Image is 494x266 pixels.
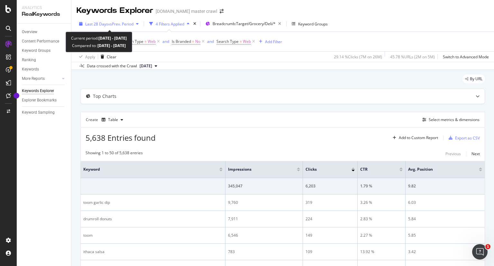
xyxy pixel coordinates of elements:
[22,75,60,82] a: More Reports
[360,233,402,238] div: 2.27 %
[22,97,57,104] div: Explorer Bookmarks
[87,63,137,69] div: Data crossed with the Crawl
[71,34,127,42] div: Current period:
[22,47,50,54] div: Keyword Groups
[162,38,169,44] button: and
[360,216,402,222] div: 2.83 %
[445,150,461,158] button: Previous
[228,166,287,172] span: Impressions
[22,38,59,45] div: Content Performance
[429,117,480,122] div: Select metrics & dimensions
[408,216,482,222] div: 5.84
[228,216,300,222] div: 7,911
[93,93,116,100] div: Top Charts
[22,57,67,63] a: Ranking
[298,21,328,27] div: Keyword Groups
[408,200,482,205] div: 6.03
[148,37,156,46] span: Web
[98,52,116,62] button: Clear
[408,249,482,255] div: 3.42
[485,244,490,249] span: 1
[265,39,282,44] div: Add Filter
[220,9,224,14] div: arrow-right-arrow-left
[121,39,143,44] span: Search Type
[22,29,67,35] a: Overview
[72,42,126,49] div: Compared to:
[22,11,66,18] div: RealKeywords
[306,166,342,172] span: Clicks
[77,5,153,16] div: Keywords Explorer
[162,39,169,44] div: and
[156,8,217,14] div: [DOMAIN_NAME] master crawl
[147,19,192,29] button: 4 Filters Applied
[445,151,461,157] div: Previous
[390,54,435,60] div: 45.78 % URLs ( 2M on 5M )
[77,52,95,62] button: Apply
[408,183,482,189] div: 9.82
[172,39,191,44] span: Is Branded
[360,166,389,172] span: CTR
[108,118,118,122] div: Table
[96,43,126,48] b: [DATE] - [DATE]
[83,166,210,172] span: Keyword
[443,54,489,60] div: Switch to Advanced Mode
[306,249,355,255] div: 109
[22,57,36,63] div: Ranking
[22,75,45,82] div: More Reports
[192,21,197,27] div: times
[471,150,480,158] button: Next
[399,136,438,140] div: Add to Custom Report
[22,109,67,116] a: Keyword Sampling
[240,39,242,44] span: =
[306,233,355,238] div: 149
[306,183,355,189] div: 6,203
[22,88,67,94] a: Keywords Explorer
[455,135,480,141] div: Export as CSV
[471,151,480,157] div: Next
[207,39,214,44] div: and
[228,249,300,255] div: 783
[306,200,355,205] div: 319
[472,244,488,260] iframe: Intercom live chat
[408,166,469,172] span: Avg. Position
[83,216,223,222] div: drumroll donuts
[22,88,54,94] div: Keywords Explorer
[99,115,126,125] button: Table
[213,21,276,26] span: Breadcrumb: Target/Grocery/Deli/*
[22,109,55,116] div: Keyword Sampling
[243,37,251,46] span: Web
[256,38,282,45] button: Add Filter
[140,63,152,69] span: 2025 Sep. 22nd
[86,115,126,125] div: Create
[390,133,438,143] button: Add to Custom Report
[98,35,127,41] b: [DATE] - [DATE]
[22,5,66,11] div: Analytics
[86,132,156,143] span: 5,638 Entries found
[408,233,482,238] div: 5.85
[207,38,214,44] button: and
[22,29,37,35] div: Overview
[22,66,67,73] a: Keywords
[22,47,67,54] a: Keyword Groups
[83,233,223,238] div: toom
[85,54,95,60] div: Apply
[306,216,355,222] div: 224
[22,38,67,45] a: Content Performance
[462,74,485,83] div: legacy label
[446,133,480,143] button: Export as CSV
[14,93,19,99] div: Tooltip anchor
[228,183,300,189] div: 345,047
[107,54,116,60] div: Clear
[334,54,382,60] div: 29.14 % Clicks ( 7M on 26M )
[228,233,300,238] div: 6,546
[420,116,480,124] button: Select metrics & dimensions
[440,52,489,62] button: Switch to Advanced Mode
[195,37,200,46] span: No
[228,200,300,205] div: 9,760
[203,19,284,29] button: Breadcrumb:Target/Grocery/Deli/*
[86,150,143,158] div: Showing 1 to 50 of 5,638 entries
[216,39,239,44] span: Search Type
[470,77,482,81] span: By URL
[360,183,402,189] div: 1.79 %
[360,249,402,255] div: 13.92 %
